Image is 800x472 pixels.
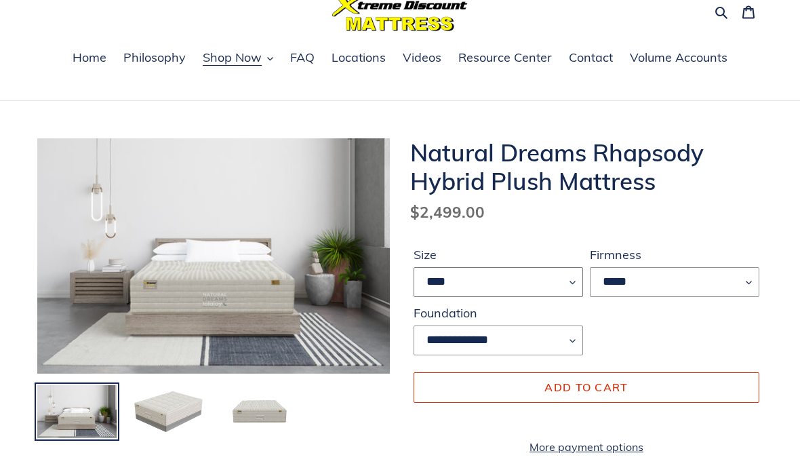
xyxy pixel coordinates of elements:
label: Foundation [414,304,583,322]
a: Contact [562,48,620,68]
a: Resource Center [452,48,559,68]
span: Resource Center [458,50,552,66]
label: Firmness [590,245,759,264]
label: Size [414,245,583,264]
button: Add to cart [414,372,759,402]
span: Philosophy [123,50,186,66]
a: FAQ [283,48,321,68]
img: Load image into Gallery viewer, Natural-dreams-rhapsody-plush-natural-talalay-latex-hybrid-mattress [218,384,300,439]
span: Shop Now [203,50,262,66]
img: Load image into Gallery viewer, Natural-dreams-rhapsody-plush-natural-talalay-latex-hybrid-bedroo... [36,384,118,439]
span: Volume Accounts [630,50,727,66]
span: Videos [403,50,441,66]
img: Load image into Gallery viewer, Natural-dreams-rhapsody-plush-natural-talalay-latex-hybrid-and-fo... [127,384,209,439]
a: Locations [325,48,393,68]
span: Home [73,50,106,66]
a: More payment options [414,439,759,455]
span: $2,499.00 [410,202,485,222]
a: Philosophy [117,48,193,68]
a: Home [66,48,113,68]
span: Contact [569,50,613,66]
a: Volume Accounts [623,48,734,68]
h1: Natural Dreams Rhapsody Hybrid Plush Mattress [410,138,763,195]
span: Locations [332,50,386,66]
button: Shop Now [196,48,280,68]
a: Videos [396,48,448,68]
span: Add to cart [544,380,628,394]
span: FAQ [290,50,315,66]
